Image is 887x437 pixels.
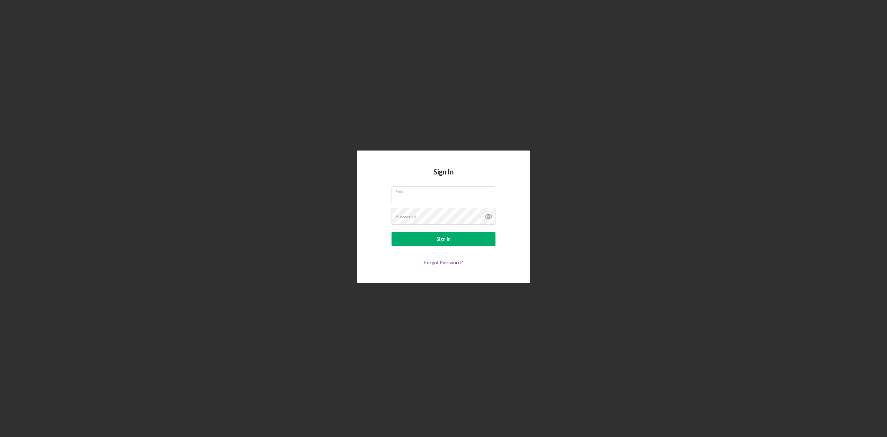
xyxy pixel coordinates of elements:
[437,232,451,246] div: Sign In
[395,214,416,219] label: Password
[392,232,495,246] button: Sign In
[433,168,454,186] h4: Sign In
[395,187,495,194] label: Email
[424,259,463,265] a: Forgot Password?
